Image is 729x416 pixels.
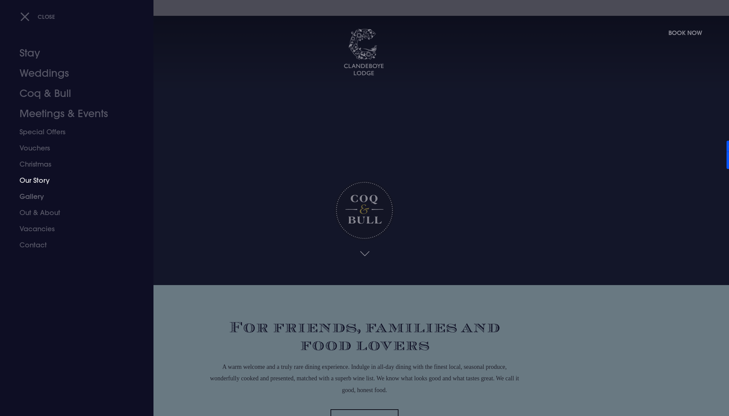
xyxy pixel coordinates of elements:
a: Contact [20,237,126,253]
a: Out & About [20,205,126,221]
a: Our Story [20,172,126,188]
button: Close [20,10,55,24]
a: Weddings [20,63,126,83]
a: Vacancies [20,221,126,237]
span: Close [38,13,55,20]
a: Christmas [20,156,126,172]
a: Meetings & Events [20,104,126,124]
a: Special Offers [20,124,126,140]
a: Vouchers [20,140,126,156]
a: Coq & Bull [20,83,126,104]
a: Stay [20,43,126,63]
a: Gallery [20,188,126,205]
